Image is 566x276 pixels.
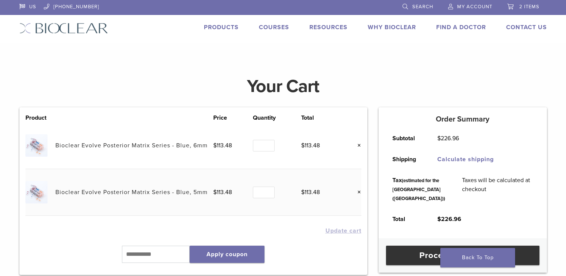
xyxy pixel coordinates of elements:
[352,141,361,150] a: Remove this item
[384,170,454,209] th: Tax
[437,156,494,163] a: Calculate shipping
[384,149,429,170] th: Shipping
[55,142,208,149] a: Bioclear Evolve Posterior Matrix Series - Blue, 6mm
[301,142,320,149] bdi: 113.48
[213,142,217,149] span: $
[454,170,541,209] td: Taxes will be calculated at checkout
[301,188,320,196] bdi: 113.48
[352,187,361,197] a: Remove this item
[301,113,341,122] th: Total
[213,113,253,122] th: Price
[384,128,429,149] th: Subtotal
[213,188,217,196] span: $
[437,215,461,223] bdi: 226.96
[386,246,539,265] a: Proceed to checkout
[436,24,486,31] a: Find A Doctor
[392,178,445,202] small: (estimated for the [GEOGRAPHIC_DATA] ([GEOGRAPHIC_DATA]))
[309,24,348,31] a: Resources
[325,228,361,234] button: Update cart
[368,24,416,31] a: Why Bioclear
[25,113,55,122] th: Product
[14,77,553,95] h1: Your Cart
[384,209,429,230] th: Total
[437,215,441,223] span: $
[55,188,208,196] a: Bioclear Evolve Posterior Matrix Series - Blue, 5mm
[437,135,441,142] span: $
[440,248,515,267] a: Back To Top
[519,4,539,10] span: 2 items
[25,134,48,156] img: Bioclear Evolve Posterior Matrix Series - Blue, 6mm
[190,246,264,263] button: Apply coupon
[301,188,305,196] span: $
[259,24,289,31] a: Courses
[213,142,232,149] bdi: 113.48
[506,24,547,31] a: Contact Us
[25,181,48,203] img: Bioclear Evolve Posterior Matrix Series - Blue, 5mm
[437,135,459,142] bdi: 226.96
[412,4,433,10] span: Search
[301,142,305,149] span: $
[379,115,547,124] h5: Order Summary
[457,4,492,10] span: My Account
[253,113,301,122] th: Quantity
[213,188,232,196] bdi: 113.48
[204,24,239,31] a: Products
[19,23,108,34] img: Bioclear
